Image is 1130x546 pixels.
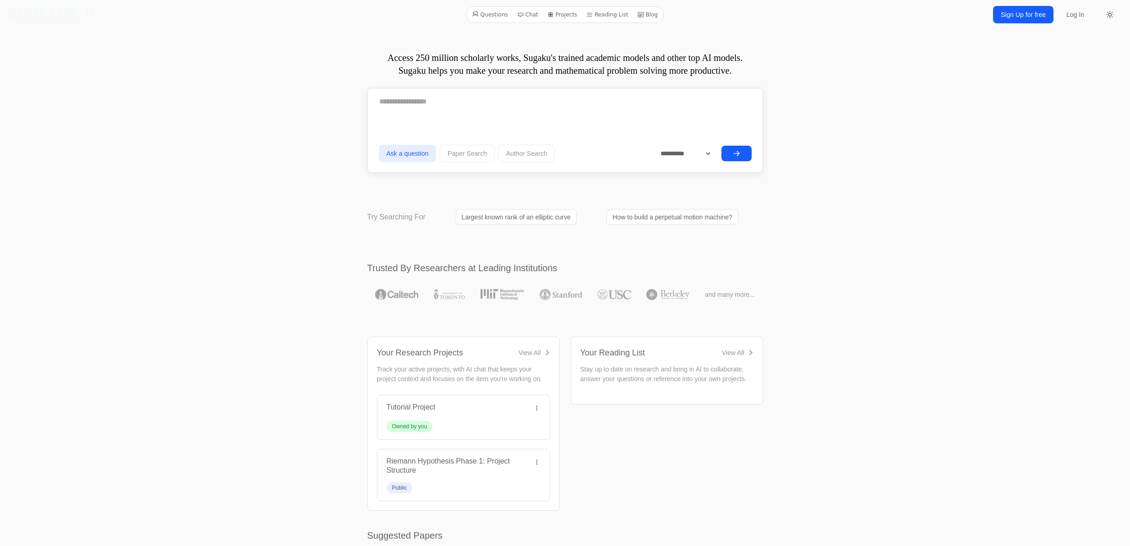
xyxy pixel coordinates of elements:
a: Questions [469,9,512,21]
p: Try Searching For [367,212,426,223]
a: Chat [513,9,542,21]
a: Reading List [583,9,632,21]
div: Your Reading List [580,346,645,359]
img: University of Toronto [434,289,465,300]
i: /K·U [62,8,93,22]
a: Largest known rank of an elliptic curve [456,209,577,225]
a: Sign Up for free [993,6,1054,23]
div: View All [722,348,744,357]
div: Owned by you [392,423,427,430]
a: View All [722,348,753,357]
img: UC Berkeley [646,289,689,300]
a: View All [519,348,550,357]
a: Log In [1061,6,1090,23]
h2: Suggested Papers [367,529,763,542]
img: MIT [480,289,524,300]
p: Access 250 million scholarly works, Sugaku's trained academic models and other top AI models. Sug... [367,51,763,77]
h2: Trusted By Researchers at Leading Institutions [367,262,763,274]
a: SU\G(𝔸)/K·U [7,6,93,23]
div: Your Research Projects [377,346,463,359]
i: SU\G [7,8,42,22]
a: Projects [544,9,581,21]
span: and many more... [705,290,755,299]
img: Caltech [375,289,418,300]
div: Public [392,484,407,491]
button: Paper Search [440,145,495,162]
a: How to build a perpetual motion machine? [606,209,738,225]
p: Stay up to date on research and bring in AI to collaborate, answer your questions or reference in... [580,365,753,384]
div: View All [519,348,541,357]
img: Stanford [540,289,582,300]
p: Track your active projects, with AI chat that keeps your project context and focuses on the item ... [377,365,550,384]
a: Blog [634,9,662,21]
img: USC [597,289,631,300]
a: Riemann Hypothesis Phase 1: Project Structure [387,457,510,474]
button: Author Search [498,145,555,162]
button: Ask a question [379,145,437,162]
a: Tutorial Project [387,403,436,411]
